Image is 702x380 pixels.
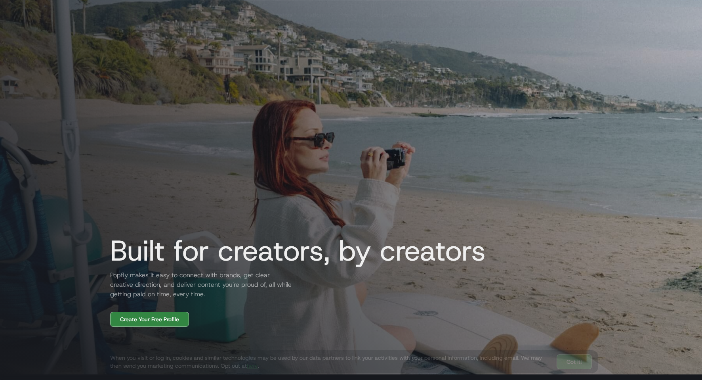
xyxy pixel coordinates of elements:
[110,354,550,370] div: When you visit or log in, cookies and similar technologies may be used by our data partners to li...
[497,11,517,19] a: Login
[271,11,292,19] div: Creators
[104,271,294,299] h2: Popfly makes it easy to connect with brands, get clear creative direction, and deliver content yo...
[247,362,258,369] a: here
[267,1,296,29] a: Creators
[370,11,394,19] div: Company
[336,1,360,29] a: Pricing
[340,11,357,19] div: Pricing
[240,11,258,19] div: Brands
[305,11,327,19] div: Platform
[110,312,189,327] a: Create Your Free Profile
[302,1,330,29] a: Platform
[123,3,174,27] a: home
[557,354,592,369] a: Got It!
[522,7,576,22] a: Book a Demo
[237,1,261,29] a: Brands
[104,235,486,267] h1: Built for creators, by creators
[500,11,514,19] div: Login
[407,11,427,19] div: Contact
[366,1,397,29] a: Company
[404,1,431,29] a: Contact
